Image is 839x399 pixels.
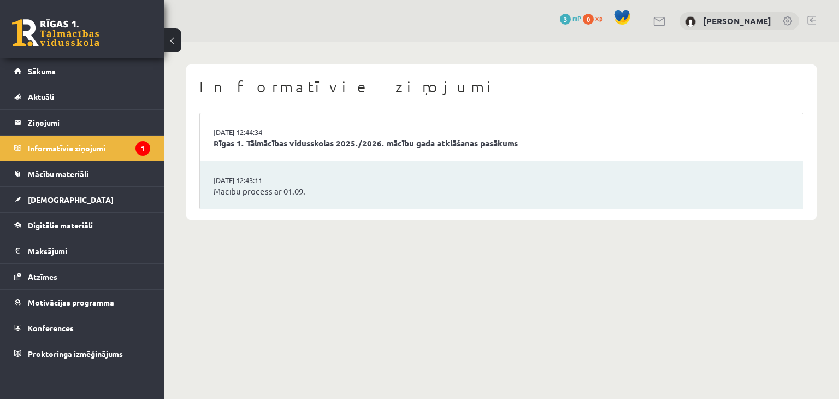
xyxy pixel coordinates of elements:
[14,187,150,212] a: [DEMOGRAPHIC_DATA]
[14,213,150,238] a: Digitālie materiāli
[28,92,54,102] span: Aktuāli
[199,78,803,96] h1: Informatīvie ziņojumi
[28,110,150,135] legend: Ziņojumi
[14,290,150,315] a: Motivācijas programma
[214,175,296,186] a: [DATE] 12:43:11
[14,161,150,186] a: Mācību materiāli
[560,14,571,25] span: 3
[28,195,114,204] span: [DEMOGRAPHIC_DATA]
[14,136,150,161] a: Informatīvie ziņojumi1
[560,14,581,22] a: 3 mP
[14,84,150,109] a: Aktuāli
[14,238,150,263] a: Maksājumi
[28,66,56,76] span: Sākums
[572,14,581,22] span: mP
[28,272,57,281] span: Atzīmes
[28,349,123,359] span: Proktoringa izmēģinājums
[14,58,150,84] a: Sākums
[12,19,99,46] a: Rīgas 1. Tālmācības vidusskola
[214,137,789,150] a: Rīgas 1. Tālmācības vidusskolas 2025./2026. mācību gada atklāšanas pasākums
[28,220,93,230] span: Digitālie materiāli
[14,110,150,135] a: Ziņojumi
[14,315,150,341] a: Konferences
[214,127,296,138] a: [DATE] 12:44:34
[14,341,150,366] a: Proktoringa izmēģinājums
[28,136,150,161] legend: Informatīvie ziņojumi
[28,323,74,333] span: Konferences
[28,169,88,179] span: Mācību materiāli
[28,297,114,307] span: Motivācijas programma
[703,15,771,26] a: [PERSON_NAME]
[14,264,150,289] a: Atzīmes
[583,14,594,25] span: 0
[214,185,789,198] a: Mācību process ar 01.09.
[583,14,608,22] a: 0 xp
[685,16,696,27] img: Alvis Buģis
[135,141,150,156] i: 1
[595,14,602,22] span: xp
[28,238,150,263] legend: Maksājumi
